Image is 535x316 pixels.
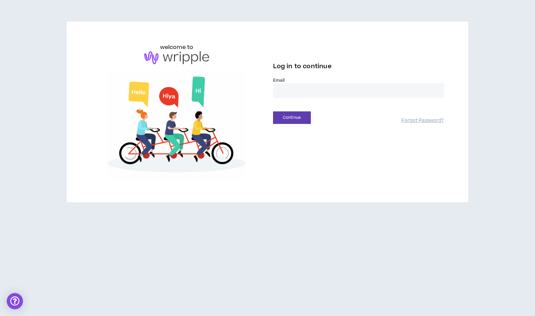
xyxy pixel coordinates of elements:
[273,111,311,124] button: Continue
[160,43,194,51] h6: welcome to
[273,62,332,71] span: Log in to continue
[144,51,209,64] img: logo-brand.png
[91,71,262,181] img: Welcome to Wripple
[402,117,444,124] a: Forgot Password?
[7,293,23,309] div: Open Intercom Messenger
[273,77,444,83] label: Email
